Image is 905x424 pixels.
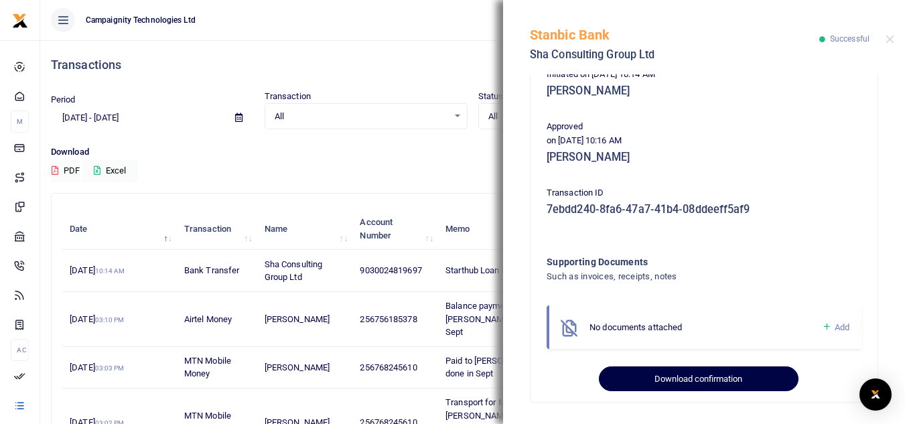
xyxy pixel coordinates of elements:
[547,151,861,164] h5: [PERSON_NAME]
[530,27,819,43] h5: Stanbic Bank
[12,15,28,25] a: logo-small logo-large logo-large
[488,110,662,123] span: All
[438,208,585,250] th: Memo: activate to sort column ascending
[95,316,125,324] small: 03:10 PM
[184,265,239,275] span: Bank Transfer
[95,267,125,275] small: 10:14 AM
[70,314,124,324] span: [DATE]
[51,145,894,159] p: Download
[547,84,861,98] h5: [PERSON_NAME]
[360,314,417,324] span: 256756185378
[275,110,448,123] span: All
[445,301,575,337] span: Balance payment to [PERSON_NAME] for work done in Sept
[70,362,124,372] span: [DATE]
[589,322,682,332] span: No documents attached
[51,58,894,72] h4: Transactions
[62,208,177,250] th: Date: activate to sort column descending
[360,362,417,372] span: 256768245610
[547,269,807,284] h4: Such as invoices, receipts, notes
[547,120,861,134] p: Approved
[51,159,80,182] button: PDF
[177,208,257,250] th: Transaction: activate to sort column ascending
[830,34,869,44] span: Successful
[547,68,861,82] p: Initiated on [DATE] 10:14 AM
[547,203,861,216] h5: 7ebdd240-8fa6-47a7-41b4-08ddeeff5af9
[265,362,330,372] span: [PERSON_NAME]
[360,265,421,275] span: 9030024819697
[265,314,330,324] span: [PERSON_NAME]
[70,265,125,275] span: [DATE]
[184,314,232,324] span: Airtel Money
[547,134,861,148] p: on [DATE] 10:16 AM
[265,259,322,283] span: Sha Consulting Group Ltd
[352,208,438,250] th: Account Number: activate to sort column ascending
[12,13,28,29] img: logo-small
[257,208,353,250] th: Name: activate to sort column ascending
[822,320,849,335] a: Add
[80,14,201,26] span: Campaignity Technologies Ltd
[547,255,807,269] h4: Supporting Documents
[599,366,798,392] button: Download confirmation
[51,93,76,107] label: Period
[95,364,125,372] small: 03:03 PM
[265,90,311,103] label: Transaction
[478,90,504,103] label: Status
[886,35,894,44] button: Close
[859,378,892,411] div: Open Intercom Messenger
[445,265,572,275] span: Starthub Loan Repayment [DATE]
[184,356,231,379] span: MTN Mobile Money
[11,111,29,133] li: M
[547,186,861,200] p: Transaction ID
[51,107,224,129] input: select period
[530,48,819,62] h5: Sha Consulting Group Ltd
[445,356,573,379] span: Paid to [PERSON_NAME] for work done in Sept
[82,159,137,182] button: Excel
[11,339,29,361] li: Ac
[835,322,849,332] span: Add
